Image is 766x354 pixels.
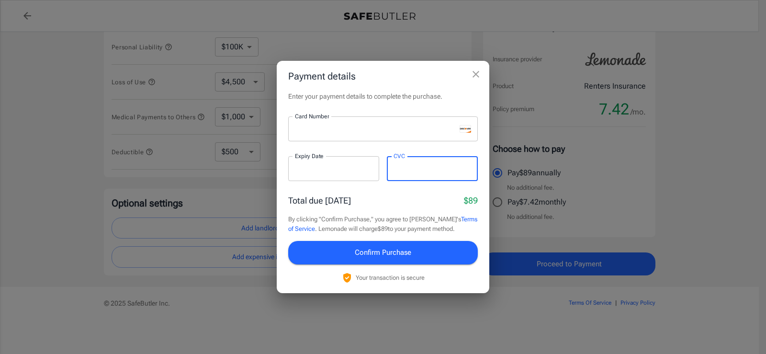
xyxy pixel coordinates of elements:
[295,164,372,173] iframe: To enrich screen reader interactions, please activate Accessibility in Grammarly extension settings
[288,216,477,232] a: Terms of Service
[277,61,489,91] h2: Payment details
[295,112,329,120] label: Card Number
[394,164,471,173] iframe: To enrich screen reader interactions, please activate Accessibility in Grammarly extension settings
[288,91,478,101] p: Enter your payment details to complete the purchase.
[288,215,478,233] p: By clicking "Confirm Purchase," you agree to [PERSON_NAME]'s . Lemonade will charge $89 to your p...
[460,125,471,133] svg: discover
[288,241,478,264] button: Confirm Purchase
[394,152,405,160] label: CVC
[295,125,456,134] iframe: To enrich screen reader interactions, please activate Accessibility in Grammarly extension settings
[355,246,411,259] span: Confirm Purchase
[295,152,324,160] label: Expiry Date
[464,194,478,207] p: $89
[288,194,351,207] p: Total due [DATE]
[356,273,425,282] p: Your transaction is secure
[466,65,485,84] button: close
